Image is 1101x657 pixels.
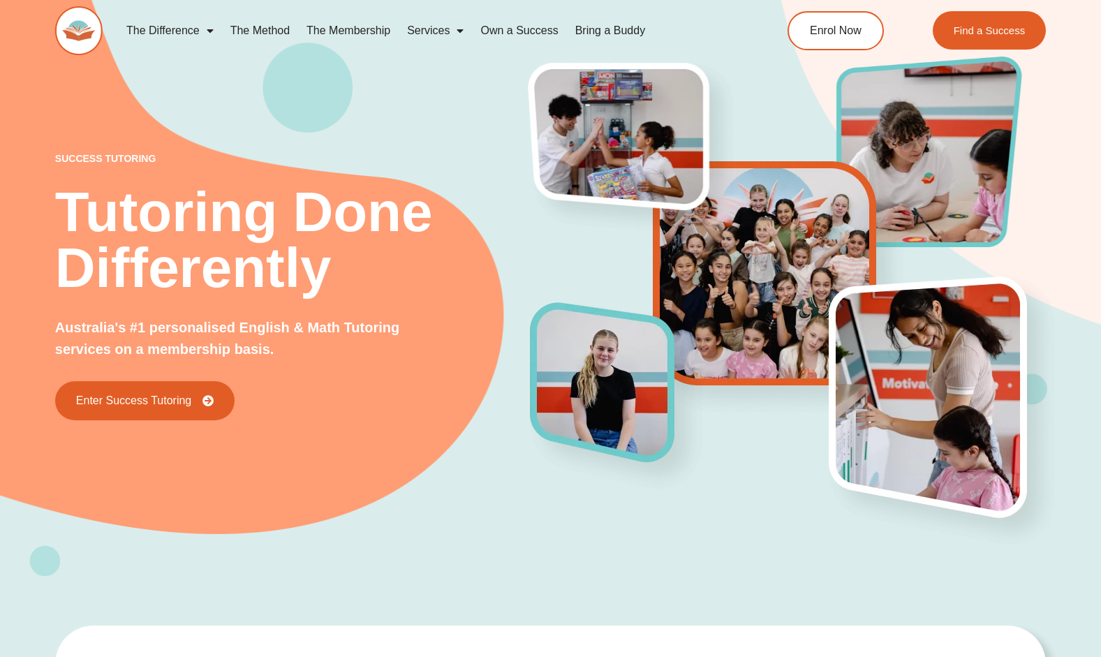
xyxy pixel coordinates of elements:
a: Enrol Now [788,11,884,50]
a: Services [399,15,472,47]
a: The Difference [118,15,222,47]
span: Enrol Now [810,25,862,36]
nav: Menu [118,15,731,47]
p: success tutoring [55,154,531,163]
span: Find a Success [954,25,1026,36]
h2: Tutoring Done Differently [55,184,531,296]
a: The Membership [298,15,399,47]
a: Find a Success [933,11,1047,50]
span: Enter Success Tutoring [76,395,191,406]
a: Enter Success Tutoring [55,381,235,420]
a: Bring a Buddy [567,15,654,47]
p: Australia's #1 personalised English & Math Tutoring services on a membership basis. [55,317,402,360]
a: Own a Success [472,15,566,47]
a: The Method [222,15,298,47]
